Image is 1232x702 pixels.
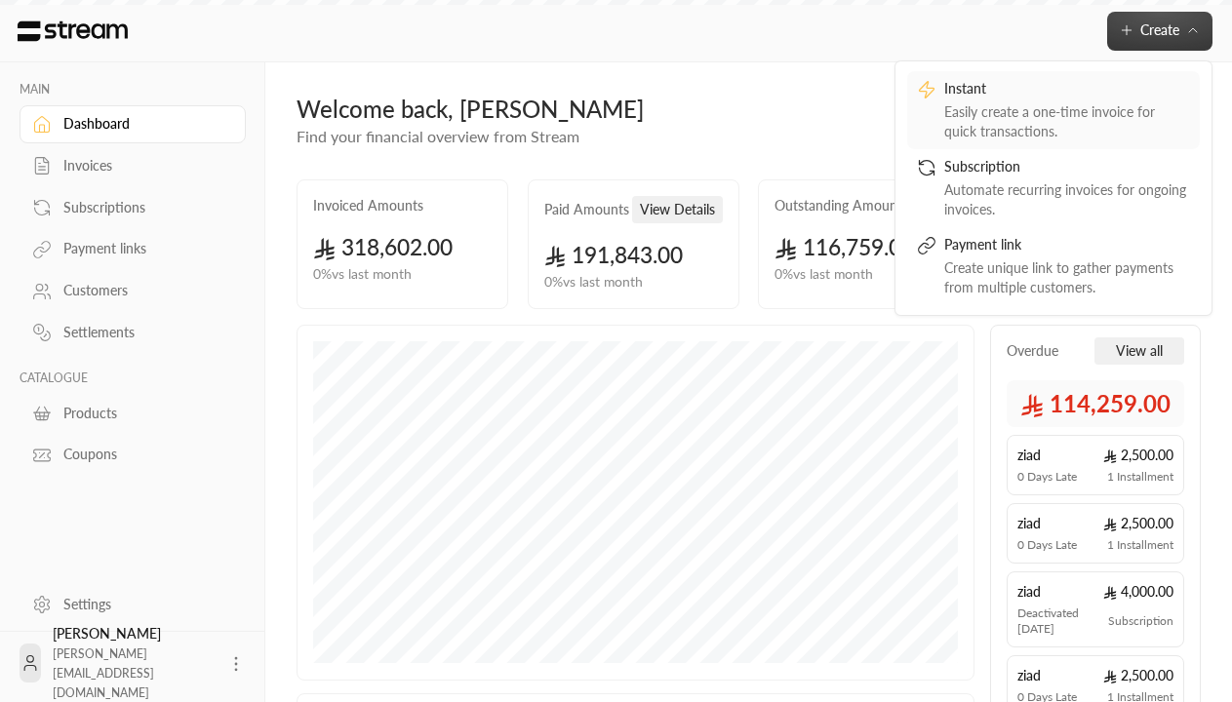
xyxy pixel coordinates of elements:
div: Payment link [944,235,1190,258]
div: Settings [63,595,221,614]
div: Subscription [944,157,1190,180]
div: Automate recurring invoices for ongoing invoices. [944,180,1190,219]
a: Invoices [20,147,246,185]
div: [PERSON_NAME] [53,624,215,702]
a: Customers [20,272,246,310]
div: Settlements [63,323,221,342]
a: SubscriptionAutomate recurring invoices for ongoing invoices. [907,149,1200,227]
a: ziad 2,500.000 Days Late1 Installment [1007,503,1184,564]
a: Settlements [20,314,246,352]
span: Find your financial overview from Stream [297,127,579,145]
span: 1 Installment [1107,469,1173,485]
button: View Details [632,196,723,223]
button: Create [1107,12,1212,51]
a: InstantEasily create a one-time invoice for quick transactions. [907,71,1200,149]
span: 0 % vs last month [775,264,873,285]
span: 116,759.00 [775,234,914,260]
div: Payment links [63,239,221,258]
div: Subscriptions [63,198,221,217]
span: 0 Days Late [1017,469,1077,485]
span: 191,843.00 [544,242,684,268]
div: Create unique link to gather payments from multiple customers. [944,258,1190,297]
div: Easily create a one-time invoice for quick transactions. [944,102,1190,141]
span: ziad [1017,582,1041,602]
button: View all [1094,337,1184,365]
div: Products [63,404,221,423]
span: 2,500.00 [1103,446,1173,465]
h2: Paid Amounts [544,200,629,219]
span: 0 % vs last month [544,272,643,292]
a: Payment links [20,230,246,268]
p: MAIN [20,82,246,97]
span: Create [1140,21,1179,38]
span: 0 Days Late [1017,537,1077,553]
span: Subscription [1108,613,1173,629]
a: Dashboard [20,105,246,143]
span: 318,602.00 [313,234,453,260]
span: 0 % vs last month [313,264,412,285]
span: 1 Installment [1107,537,1173,553]
img: Logo [16,20,130,42]
span: 2,500.00 [1103,514,1173,533]
a: Products [20,394,246,432]
div: Instant [944,79,1190,102]
span: [PERSON_NAME][EMAIL_ADDRESS][DOMAIN_NAME] [53,646,154,700]
a: ziad 2,500.000 Days Late1 Installment [1007,435,1184,495]
a: ziad 4,000.00Deactivated [DATE]Subscription [1007,571,1184,647]
a: Coupons [20,436,246,474]
span: 4,000.00 [1103,582,1173,602]
span: ziad [1017,514,1041,533]
span: 114,259.00 [1020,388,1171,419]
a: Settings [20,585,246,623]
p: CATALOGUE [20,370,246,386]
span: ziad [1017,446,1041,465]
h2: Invoiced Amounts [313,196,423,215]
span: Deactivated [DATE] [1017,605,1108,637]
div: Customers [63,281,221,300]
span: ziad [1017,666,1041,685]
a: Payment linkCreate unique link to gather payments from multiple customers. [907,227,1200,305]
div: Invoices [63,156,221,175]
span: 2,500.00 [1103,666,1173,685]
div: Coupons [63,445,221,464]
a: Subscriptions [20,188,246,226]
div: Dashboard [63,114,221,134]
div: Welcome back, [PERSON_NAME] [297,94,1040,125]
h2: Outstanding Amounts [775,196,908,215]
span: Overdue [1007,341,1058,361]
